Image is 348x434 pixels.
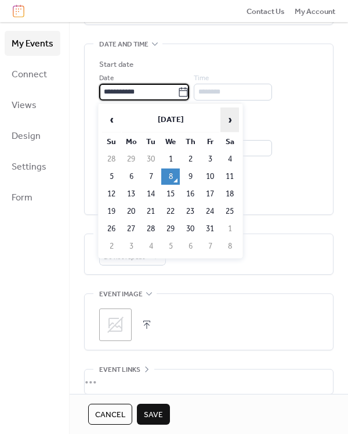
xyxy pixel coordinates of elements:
[201,151,219,167] td: 3
[122,203,140,220] td: 20
[12,66,47,84] span: Connect
[12,158,46,176] span: Settings
[122,168,140,185] td: 6
[220,134,239,150] th: Sa
[201,238,219,254] td: 7
[137,404,170,425] button: Save
[161,151,180,167] td: 1
[88,404,132,425] button: Cancel
[99,38,148,50] span: Date and time
[122,221,140,237] td: 27
[102,203,121,220] td: 19
[102,221,121,237] td: 26
[161,186,180,202] td: 15
[122,238,140,254] td: 3
[181,186,200,202] td: 16
[201,203,219,220] td: 24
[13,5,24,17] img: logo
[12,189,32,207] span: Form
[161,134,180,150] th: We
[220,151,239,167] td: 4
[161,203,180,220] td: 22
[99,59,133,70] div: Start date
[122,134,140,150] th: Mo
[5,31,60,56] a: My Events
[12,127,41,145] span: Design
[142,168,160,185] td: 7
[161,168,180,185] td: 8
[5,92,60,117] a: Views
[103,108,120,131] span: ‹
[142,151,160,167] td: 30
[99,288,143,300] span: Event image
[85,370,333,394] div: •••
[102,186,121,202] td: 12
[201,134,219,150] th: Fr
[201,186,219,202] td: 17
[246,5,285,17] a: Contact Us
[99,73,114,84] span: Date
[220,203,239,220] td: 25
[142,203,160,220] td: 21
[99,364,140,375] span: Event links
[246,6,285,17] span: Contact Us
[102,238,121,254] td: 2
[122,107,219,132] th: [DATE]
[102,134,121,150] th: Su
[181,221,200,237] td: 30
[144,409,163,421] span: Save
[295,5,335,17] a: My Account
[102,151,121,167] td: 28
[201,168,219,185] td: 10
[142,238,160,254] td: 4
[99,309,132,341] div: ;
[95,409,125,421] span: Cancel
[220,168,239,185] td: 11
[5,123,60,148] a: Design
[220,221,239,237] td: 1
[181,203,200,220] td: 23
[181,151,200,167] td: 2
[161,221,180,237] td: 29
[194,73,209,84] span: Time
[102,168,121,185] td: 5
[181,168,200,185] td: 9
[181,134,200,150] th: Th
[5,185,60,210] a: Form
[5,154,60,179] a: Settings
[12,96,37,114] span: Views
[142,221,160,237] td: 28
[220,186,239,202] td: 18
[181,238,200,254] td: 6
[221,108,238,131] span: ›
[295,6,335,17] span: My Account
[122,186,140,202] td: 13
[220,238,239,254] td: 8
[201,221,219,237] td: 31
[122,151,140,167] td: 29
[142,134,160,150] th: Tu
[12,35,53,53] span: My Events
[161,238,180,254] td: 5
[142,186,160,202] td: 14
[5,62,60,87] a: Connect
